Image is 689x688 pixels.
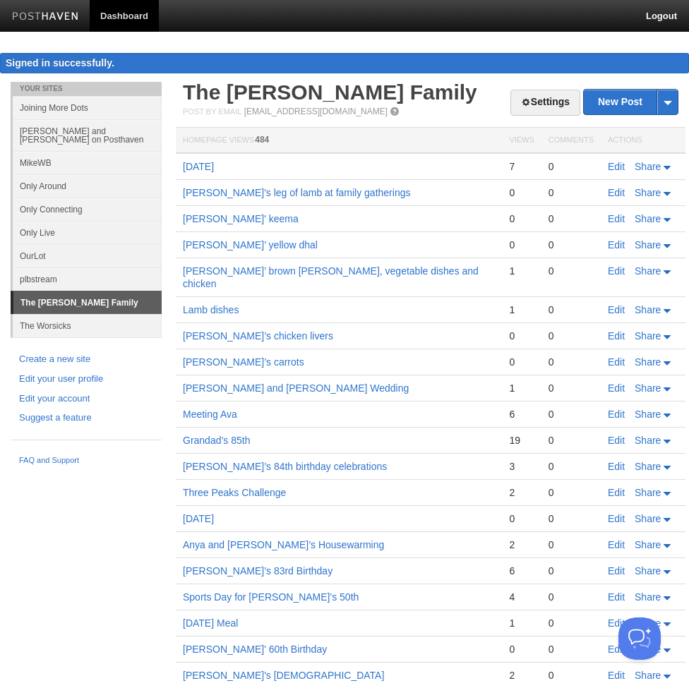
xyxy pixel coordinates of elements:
[509,565,534,577] div: 6
[509,669,534,682] div: 2
[608,382,625,394] a: Edit
[608,265,625,277] a: Edit
[509,591,534,603] div: 4
[549,239,594,251] div: 0
[13,244,162,267] a: OurLot
[608,409,625,420] a: Edit
[635,161,661,172] span: Share
[509,330,534,342] div: 0
[608,513,625,524] a: Edit
[509,643,534,656] div: 0
[608,670,625,681] a: Edit
[635,670,661,681] span: Share
[255,135,269,145] span: 484
[12,12,79,23] img: Posthaven-bar
[549,382,594,394] div: 0
[509,460,534,473] div: 3
[13,221,162,244] a: Only Live
[608,461,625,472] a: Edit
[11,82,162,96] li: Your Sites
[635,565,661,577] span: Share
[183,409,237,420] a: Meeting Ava
[509,538,534,551] div: 2
[635,239,661,251] span: Share
[509,265,534,277] div: 1
[509,512,534,525] div: 0
[13,267,162,291] a: plbstream
[183,161,214,172] a: [DATE]
[509,434,534,447] div: 19
[635,382,661,394] span: Share
[509,239,534,251] div: 0
[183,435,250,446] a: Grandad’s 85th
[509,382,534,394] div: 1
[183,213,299,224] a: [PERSON_NAME]' keema
[549,186,594,199] div: 0
[183,265,479,289] a: [PERSON_NAME]’ brown [PERSON_NAME], vegetable dishes and chicken
[183,617,238,629] a: [DATE] Meal
[183,304,239,315] a: Lamb dishes
[635,461,661,472] span: Share
[608,644,625,655] a: Edit
[183,565,332,577] a: [PERSON_NAME]’s 83rd Birthday
[13,291,162,314] a: The [PERSON_NAME] Family
[183,239,318,251] a: [PERSON_NAME]’ yellow dhal
[13,119,162,151] a: [PERSON_NAME] and [PERSON_NAME] on Posthaven
[635,539,661,550] span: Share
[549,303,594,316] div: 0
[608,565,625,577] a: Edit
[608,539,625,550] a: Edit
[541,128,601,154] th: Comments
[635,591,661,603] span: Share
[13,151,162,174] a: MikeWB
[549,591,594,603] div: 0
[19,352,153,367] a: Create a new site
[549,538,594,551] div: 0
[608,591,625,603] a: Edit
[608,213,625,224] a: Edit
[549,565,594,577] div: 0
[183,513,214,524] a: [DATE]
[584,90,678,114] a: New Post
[183,644,327,655] a: [PERSON_NAME]' 60th Birthday
[244,107,388,116] a: [EMAIL_ADDRESS][DOMAIN_NAME]
[635,213,661,224] span: Share
[183,356,304,368] a: [PERSON_NAME]’s carrots
[183,187,410,198] a: [PERSON_NAME]'s leg of lamb at family gatherings
[635,265,661,277] span: Share
[183,107,241,116] span: Post by Email
[549,512,594,525] div: 0
[549,265,594,277] div: 0
[510,90,580,116] a: Settings
[13,96,162,119] a: Joining More Dots
[19,454,153,467] a: FAQ and Support
[608,356,625,368] a: Edit
[176,128,502,154] th: Homepage Views
[509,212,534,225] div: 0
[549,669,594,682] div: 0
[502,128,541,154] th: Views
[549,486,594,499] div: 0
[183,591,359,603] a: Sports Day for [PERSON_NAME]'s 50th
[635,330,661,342] span: Share
[19,392,153,406] a: Edit your account
[509,303,534,316] div: 1
[13,174,162,198] a: Only Around
[183,330,333,342] a: [PERSON_NAME]’s chicken livers
[608,304,625,315] a: Edit
[635,487,661,498] span: Share
[549,160,594,173] div: 0
[635,187,661,198] span: Share
[19,372,153,387] a: Edit your user profile
[601,128,685,154] th: Actions
[608,435,625,446] a: Edit
[635,356,661,368] span: Share
[608,239,625,251] a: Edit
[618,617,661,660] iframe: Help Scout Beacon - Open
[635,435,661,446] span: Share
[549,434,594,447] div: 0
[13,198,162,221] a: Only Connecting
[183,382,409,394] a: [PERSON_NAME] and [PERSON_NAME] Wedding
[608,617,625,629] a: Edit
[509,186,534,199] div: 0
